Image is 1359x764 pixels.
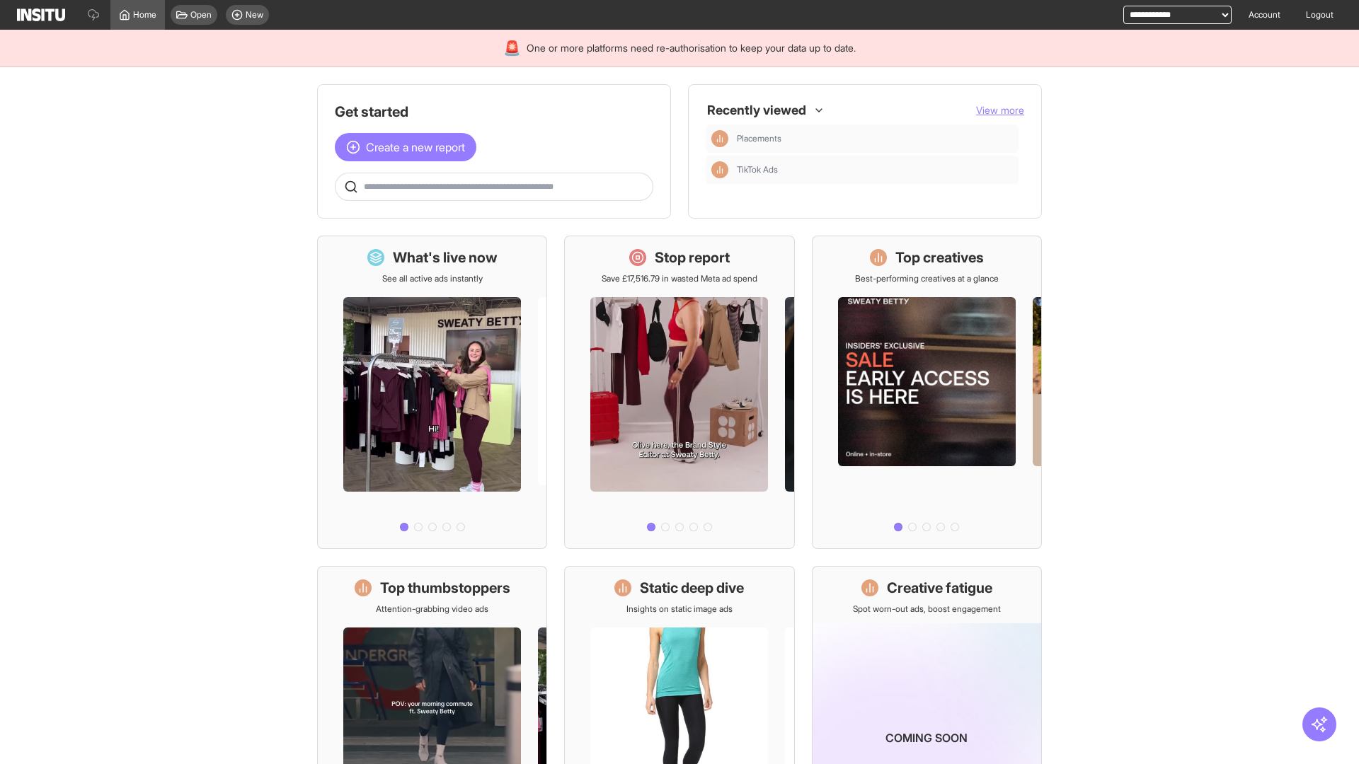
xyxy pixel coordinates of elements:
h1: Static deep dive [640,578,744,598]
span: One or more platforms need re-authorisation to keep your data up to date. [527,41,856,55]
div: 🚨 [503,38,521,58]
div: Insights [711,161,728,178]
span: Placements [737,133,781,144]
button: View more [976,103,1024,117]
span: Home [133,9,156,21]
span: Open [190,9,212,21]
h1: What's live now [393,248,498,267]
p: See all active ads instantly [382,273,483,284]
p: Best-performing creatives at a glance [855,273,999,284]
a: What's live nowSee all active ads instantly [317,236,547,549]
a: Top creativesBest-performing creatives at a glance [812,236,1042,549]
a: Stop reportSave £17,516.79 in wasted Meta ad spend [564,236,794,549]
button: Create a new report [335,133,476,161]
span: TikTok Ads [737,164,778,175]
img: Logo [17,8,65,21]
h1: Top thumbstoppers [380,578,510,598]
span: View more [976,104,1024,116]
span: Create a new report [366,139,465,156]
p: Attention-grabbing video ads [376,603,488,615]
p: Save £17,516.79 in wasted Meta ad spend [602,273,757,284]
h1: Get started [335,102,653,122]
h1: Top creatives [895,248,984,267]
p: Insights on static image ads [626,603,733,615]
h1: Stop report [655,248,730,267]
span: TikTok Ads [737,164,1013,175]
span: Placements [737,133,1013,144]
div: Insights [711,130,728,147]
span: New [246,9,263,21]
